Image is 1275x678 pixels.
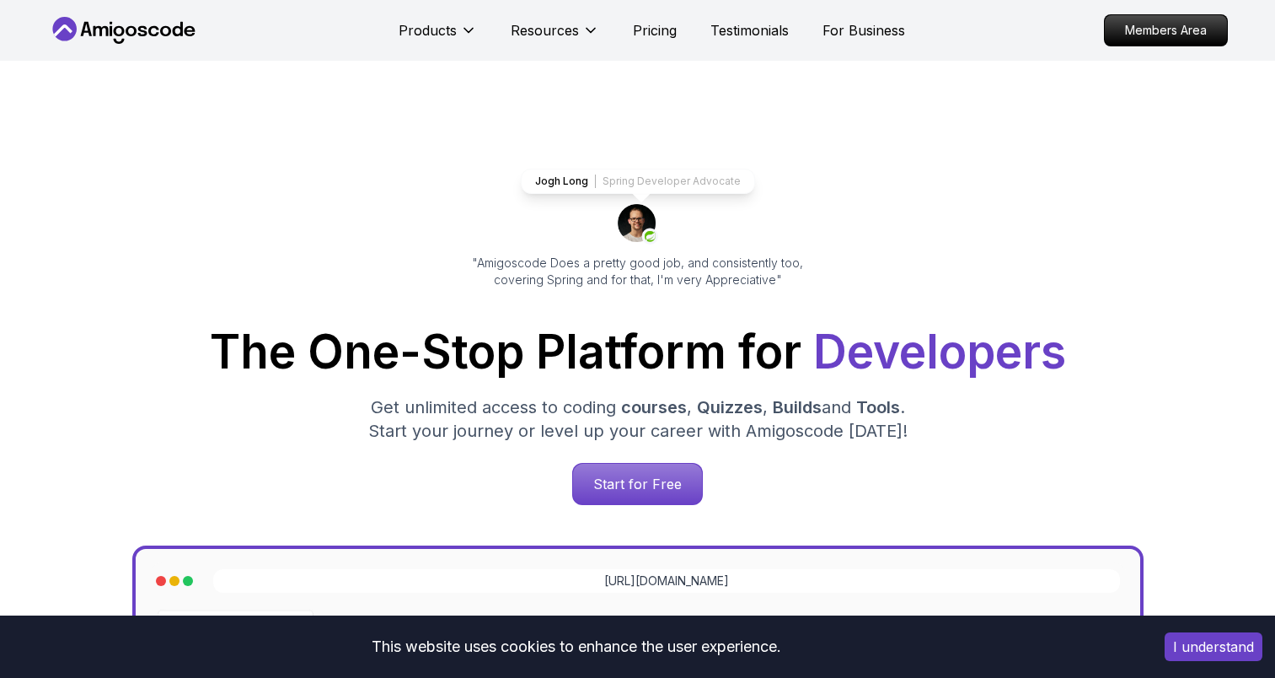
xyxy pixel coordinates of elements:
p: Jogh Long [535,175,588,188]
h1: The One-Stop Platform for [62,329,1214,375]
a: Members Area [1104,14,1228,46]
button: Products [399,20,477,54]
p: Products [399,20,457,40]
p: Start for Free [573,464,702,504]
p: "Amigoscode Does a pretty good job, and consistently too, covering Spring and for that, I'm very ... [449,255,827,288]
p: Spring Developer Advocate [603,175,741,188]
a: Start for Free [572,463,703,505]
p: Resources [511,20,579,40]
span: Tools [856,397,900,417]
a: Testimonials [710,20,789,40]
span: courses [621,397,687,417]
span: Builds [773,397,822,417]
div: This website uses cookies to enhance the user experience. [13,628,1139,665]
a: Pricing [633,20,677,40]
button: Resources [511,20,599,54]
a: For Business [822,20,905,40]
p: Get unlimited access to coding , , and . Start your journey or level up your career with Amigosco... [355,395,921,443]
p: Members Area [1105,15,1227,46]
a: [URL][DOMAIN_NAME] [604,573,729,589]
span: Developers [813,324,1066,379]
span: Quizzes [697,397,763,417]
button: Accept cookies [1165,632,1262,661]
img: josh long [618,204,658,245]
